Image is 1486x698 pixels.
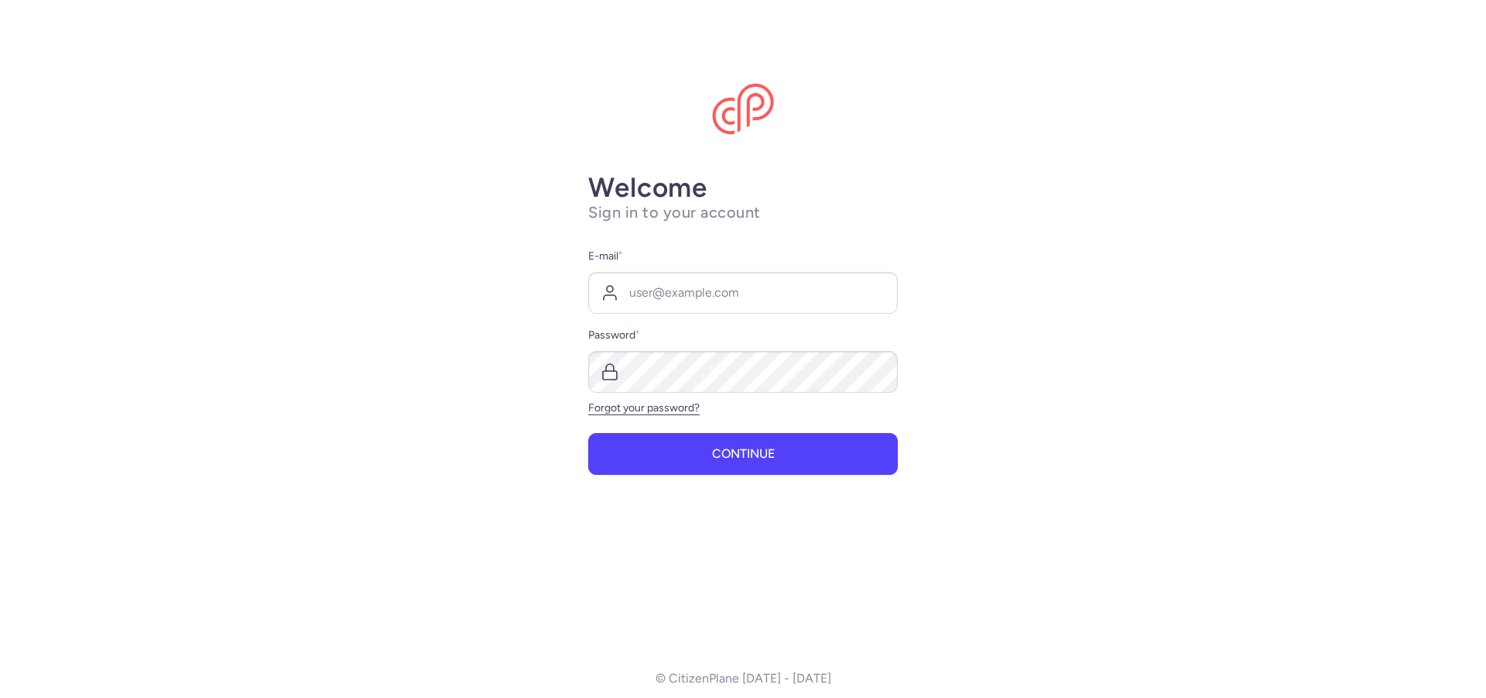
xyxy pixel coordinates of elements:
[712,84,774,135] img: CitizenPlane logo
[588,247,898,266] label: E-mail
[588,326,898,345] label: Password
[588,272,898,314] input: user@example.com
[656,672,831,686] p: © CitizenPlane [DATE] - [DATE]
[588,203,898,222] h1: Sign in to your account
[588,433,898,475] button: Continue
[712,447,775,461] span: Continue
[588,171,707,204] strong: Welcome
[588,401,700,414] a: Forgot your password?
